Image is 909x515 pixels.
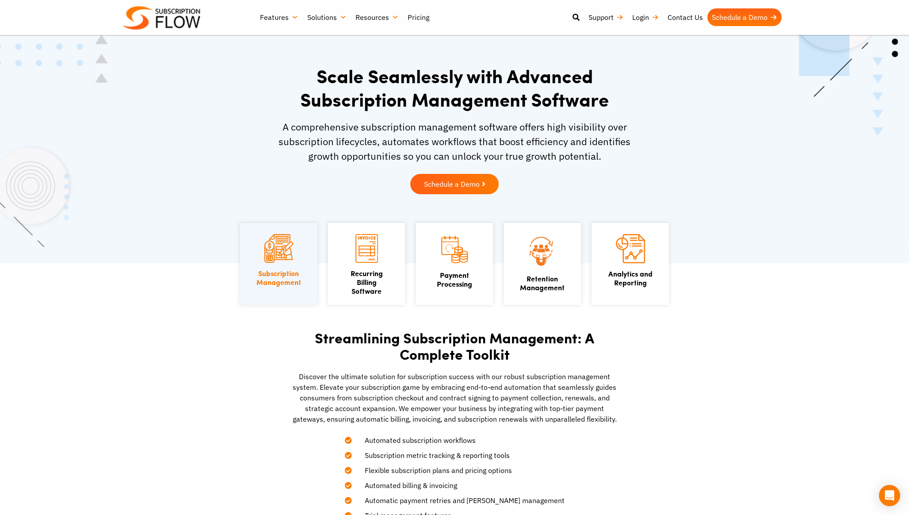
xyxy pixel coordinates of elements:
a: Schedule a Demo [707,8,782,26]
a: Analytics andReporting [608,269,653,288]
p: A comprehensive subscription management software offers high visibility over subscription lifecyc... [271,119,638,163]
a: Features [256,8,303,26]
span: Automated subscription workflows [354,435,476,446]
a: SubscriptionManagement [256,268,301,287]
span: Automatic payment retries and [PERSON_NAME] management [354,495,565,506]
span: Flexible subscription plans and pricing options [354,465,512,476]
a: Support [584,8,628,26]
img: Recurring Billing Software icon [355,234,378,263]
img: Subscriptionflow [123,6,200,30]
div: Open Intercom Messenger [879,485,900,506]
p: Discover the ultimate solution for subscription success with our robust subscription management s... [291,371,618,424]
h1: Scale Seamlessly with Advanced Subscription Management Software [271,64,638,111]
a: Contact Us [663,8,707,26]
span: Schedule a Demo [424,181,480,188]
span: Automated billing & invoicing [354,480,457,491]
a: Solutions [303,8,351,26]
img: Subscription Management icon [264,234,293,263]
a: Recurring Billing Software [351,268,383,296]
span: Subscription metric tracking & reporting tools [354,450,510,461]
img: Analytics and Reporting icon [616,234,645,263]
a: Pricing [403,8,434,26]
h2: Streamlining Subscription Management: A Complete Toolkit [291,330,618,362]
a: Login [628,8,663,26]
img: Retention Management icon [517,234,568,268]
a: Retention Management [520,273,565,292]
a: Schedule a Demo [410,174,499,194]
img: Payment Processing icon [440,234,469,265]
a: PaymentProcessing [437,270,472,289]
a: Resources [351,8,403,26]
